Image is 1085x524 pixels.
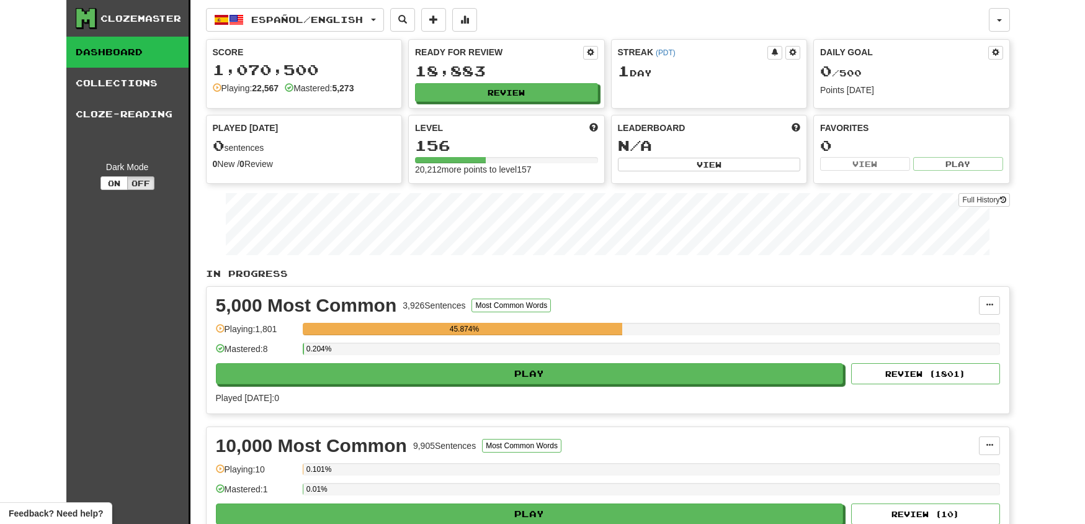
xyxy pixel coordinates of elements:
[216,296,397,315] div: 5,000 Most Common
[213,46,396,58] div: Score
[213,82,279,94] div: Playing:
[206,268,1010,280] p: In Progress
[216,483,297,504] div: Mastered: 1
[415,63,598,79] div: 18,883
[656,48,676,57] a: (PDT)
[482,439,561,453] button: Most Common Words
[413,440,476,452] div: 9,905 Sentences
[332,83,354,93] strong: 5,273
[851,363,1000,384] button: Review (1801)
[618,158,801,171] button: View
[415,163,598,176] div: 20,212 more points to level 157
[820,68,862,78] span: / 500
[213,158,396,170] div: New / Review
[913,157,1003,171] button: Play
[251,14,363,25] span: Español / English
[618,62,630,79] span: 1
[239,159,244,169] strong: 0
[100,176,128,190] button: On
[390,8,415,32] button: Search sentences
[285,82,354,94] div: Mastered:
[618,122,685,134] span: Leaderboard
[618,46,768,58] div: Streak
[9,507,103,520] span: Open feedback widget
[820,46,988,60] div: Daily Goal
[820,157,910,171] button: View
[127,176,154,190] button: Off
[820,138,1003,153] div: 0
[452,8,477,32] button: More stats
[216,323,297,343] div: Playing: 1,801
[213,159,218,169] strong: 0
[820,84,1003,96] div: Points [DATE]
[216,393,279,403] span: Played [DATE]: 0
[100,12,181,25] div: Clozemaster
[589,122,598,134] span: Score more points to level up
[958,193,1009,207] a: Full History
[415,83,598,102] button: Review
[820,62,832,79] span: 0
[216,363,844,384] button: Play
[213,122,279,134] span: Played [DATE]
[415,46,583,58] div: Ready for Review
[415,138,598,153] div: 156
[792,122,800,134] span: This week in points, UTC
[421,8,446,32] button: Add sentence to collection
[66,99,189,130] a: Cloze-Reading
[471,299,551,312] button: Most Common Words
[306,323,622,335] div: 45.874%
[66,37,189,68] a: Dashboard
[618,137,652,154] span: N/A
[415,122,443,134] span: Level
[252,83,279,93] strong: 22,567
[213,62,396,78] div: 1,070,500
[403,299,465,312] div: 3,926 Sentences
[216,463,297,484] div: Playing: 10
[618,63,801,79] div: Day
[213,137,225,154] span: 0
[76,161,179,173] div: Dark Mode
[206,8,384,32] button: Español/English
[820,122,1003,134] div: Favorites
[216,343,297,363] div: Mastered: 8
[216,436,407,455] div: 10,000 Most Common
[213,138,396,154] div: sentences
[66,68,189,99] a: Collections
